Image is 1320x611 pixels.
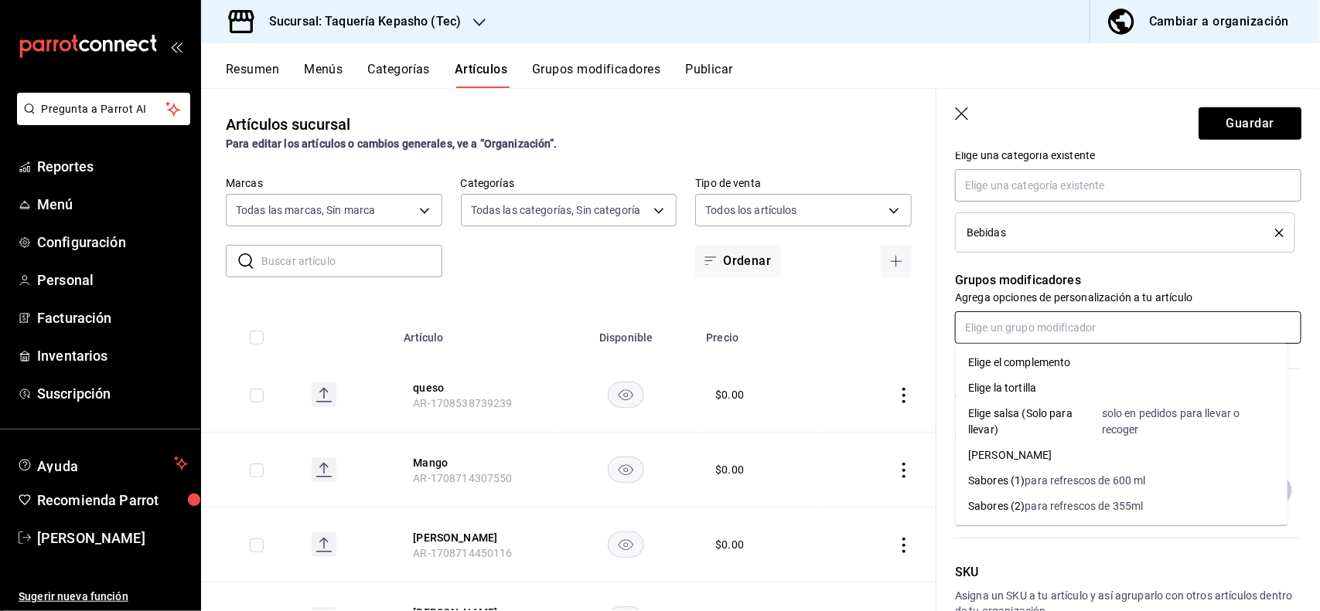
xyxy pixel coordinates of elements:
[532,62,660,88] button: Grupos modificadores
[968,355,1071,371] div: Elige el complemento
[1264,229,1284,237] button: delete
[968,447,1052,463] div: [PERSON_NAME]
[413,547,512,559] span: AR-1708714450116
[261,246,442,277] input: Buscar artículo
[226,178,442,189] label: Marcas
[226,62,279,88] button: Resumen
[236,202,376,218] span: Todas las marcas, Sin marca
[715,537,744,552] div: $ 0.00
[471,202,641,218] span: Todas las categorías, Sin categoría
[1149,11,1289,32] div: Cambiar a organización
[955,169,1301,202] input: Elige una categoría existente
[37,490,188,511] span: Recomienda Parrot
[555,308,697,358] th: Disponible
[37,454,168,473] span: Ayuda
[304,62,343,88] button: Menús
[37,270,188,290] span: Personal
[608,457,644,483] button: availability-product
[967,227,1006,238] span: Bebidas
[955,388,1301,406] p: Color
[455,62,507,88] button: Artículos
[955,148,1301,163] p: Elige una categoría existente
[896,463,912,478] button: actions
[170,40,182,53] button: open_drawer_menu
[695,245,780,277] button: Ordenar
[968,406,1102,438] div: Elige salsa (Solo para llevar)
[715,387,744,402] div: $ 0.00
[394,308,555,358] th: Artículo
[968,473,1025,489] div: Sabores (1)
[17,93,190,125] button: Pregunta a Parrot AI
[413,530,537,545] button: edit-product-location
[413,397,512,409] span: AR-1708538739239
[37,307,188,328] span: Facturación
[42,101,166,117] span: Pregunta a Parrot AI
[368,62,431,88] button: Categorías
[968,380,1036,396] div: Elige la tortilla
[37,345,188,366] span: Inventarios
[955,311,1301,344] input: Elige un grupo modificador
[37,528,188,548] span: [PERSON_NAME]
[955,412,1301,443] p: Elige un color para resaltar la casilla del artículo, esto solo se verá reflejado en el punto de ...
[896,538,912,553] button: actions
[955,563,1301,582] p: SKU
[37,232,188,253] span: Configuración
[695,178,912,189] label: Tipo de venta
[896,388,912,403] button: actions
[226,113,350,136] div: Artículos sucursal
[257,12,461,31] h3: Sucursal: Taquería Kepasho (Tec)
[226,62,1320,88] div: navigation tabs
[1199,107,1301,140] button: Guardar
[705,202,797,218] span: Todos los artículos
[19,589,188,605] span: Sugerir nueva función
[955,271,1301,290] p: Grupos modificadores
[955,290,1301,305] p: Agrega opciones de personalización a tu artículo
[37,156,188,177] span: Reportes
[608,382,644,408] button: availability-product
[226,137,558,150] strong: Para editar los artículos o cambios generales, ve a “Organización”.
[37,194,188,215] span: Menú
[413,380,537,395] button: edit-product-location
[608,531,644,558] button: availability-product
[413,472,512,484] span: AR-1708714307550
[685,62,733,88] button: Publicar
[1025,498,1144,514] div: para refrescos de 355ml
[1025,473,1146,489] div: para refrescos de 600 ml
[11,112,190,128] a: Pregunta a Parrot AI
[1102,406,1275,438] div: solo en pedidos para llevar o recoger
[697,308,823,358] th: Precio
[715,462,744,477] div: $ 0.00
[461,178,677,189] label: Categorías
[413,455,537,470] button: edit-product-location
[968,498,1025,514] div: Sabores (2)
[37,383,188,404] span: Suscripción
